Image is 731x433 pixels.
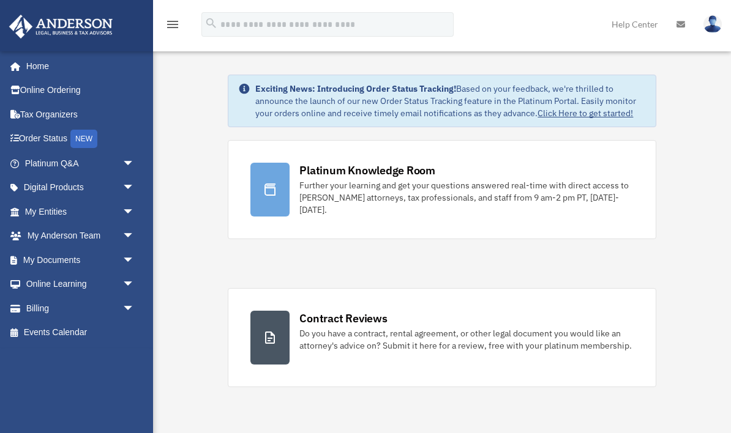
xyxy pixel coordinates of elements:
[703,15,722,33] img: User Pic
[122,199,147,224] span: arrow_drop_down
[122,176,147,201] span: arrow_drop_down
[255,83,645,119] div: Based on your feedback, we're thrilled to announce the launch of our new Order Status Tracking fe...
[204,17,218,30] i: search
[299,327,633,352] div: Do you have a contract, rental agreement, or other legal document you would like an attorney's ad...
[122,296,147,321] span: arrow_drop_down
[9,176,153,200] a: Digital Productsarrow_drop_down
[255,83,456,94] strong: Exciting News: Introducing Order Status Tracking!
[9,224,153,248] a: My Anderson Teamarrow_drop_down
[165,21,180,32] a: menu
[228,140,656,239] a: Platinum Knowledge Room Further your learning and get your questions answered real-time with dire...
[9,199,153,224] a: My Entitiesarrow_drop_down
[9,78,153,103] a: Online Ordering
[299,163,435,178] div: Platinum Knowledge Room
[228,288,656,387] a: Contract Reviews Do you have a contract, rental agreement, or other legal document you would like...
[6,15,116,39] img: Anderson Advisors Platinum Portal
[9,54,147,78] a: Home
[9,102,153,127] a: Tax Organizers
[538,108,633,119] a: Click Here to get started!
[9,272,153,297] a: Online Learningarrow_drop_down
[122,248,147,273] span: arrow_drop_down
[70,130,97,148] div: NEW
[299,311,387,326] div: Contract Reviews
[9,320,153,345] a: Events Calendar
[165,17,180,32] i: menu
[9,248,153,272] a: My Documentsarrow_drop_down
[299,179,633,216] div: Further your learning and get your questions answered real-time with direct access to [PERSON_NAM...
[9,127,153,152] a: Order StatusNEW
[122,151,147,176] span: arrow_drop_down
[9,296,153,320] a: Billingarrow_drop_down
[122,272,147,297] span: arrow_drop_down
[122,224,147,249] span: arrow_drop_down
[9,151,153,176] a: Platinum Q&Aarrow_drop_down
